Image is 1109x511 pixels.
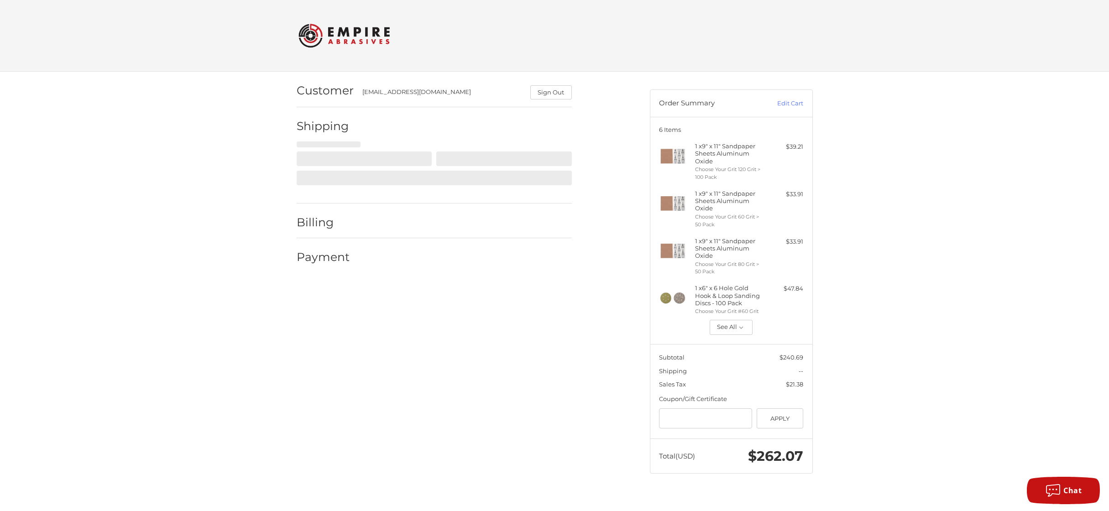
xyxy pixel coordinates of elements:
[659,367,687,375] span: Shipping
[659,452,695,460] span: Total (USD)
[799,367,803,375] span: --
[659,126,803,133] h3: 6 Items
[757,99,803,108] a: Edit Cart
[297,83,354,98] h2: Customer
[695,190,765,212] h4: 1 x 9" x 11" Sandpaper Sheets Aluminum Oxide
[1063,485,1082,495] span: Chat
[297,215,350,229] h2: Billing
[767,190,803,199] div: $33.91
[530,85,572,99] button: Sign Out
[695,284,765,307] h4: 1 x 6" x 6 Hole Gold Hook & Loop Sanding Discs - 100 Pack
[748,448,803,464] span: $262.07
[297,119,350,133] h2: Shipping
[710,320,753,335] button: See All
[659,395,803,404] div: Coupon/Gift Certificate
[786,381,803,388] span: $21.38
[1027,477,1100,504] button: Chat
[659,99,757,108] h3: Order Summary
[362,88,521,99] div: [EMAIL_ADDRESS][DOMAIN_NAME]
[767,142,803,151] div: $39.21
[659,408,752,429] input: Gift Certificate or Coupon Code
[695,142,765,165] h4: 1 x 9" x 11" Sandpaper Sheets Aluminum Oxide
[695,213,765,228] li: Choose Your Grit 60 Grit > 50 Pack
[695,261,765,276] li: Choose Your Grit 80 Grit > 50 Pack
[659,381,686,388] span: Sales Tax
[659,354,685,361] span: Subtotal
[297,250,350,264] h2: Payment
[695,166,765,181] li: Choose Your Grit 120 Grit > 100 Pack
[767,237,803,246] div: $33.91
[695,308,765,315] li: Choose Your Grit #60 Grit
[779,354,803,361] span: $240.69
[757,408,804,429] button: Apply
[767,284,803,293] div: $47.84
[298,18,390,53] img: Empire Abrasives
[695,237,765,260] h4: 1 x 9" x 11" Sandpaper Sheets Aluminum Oxide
